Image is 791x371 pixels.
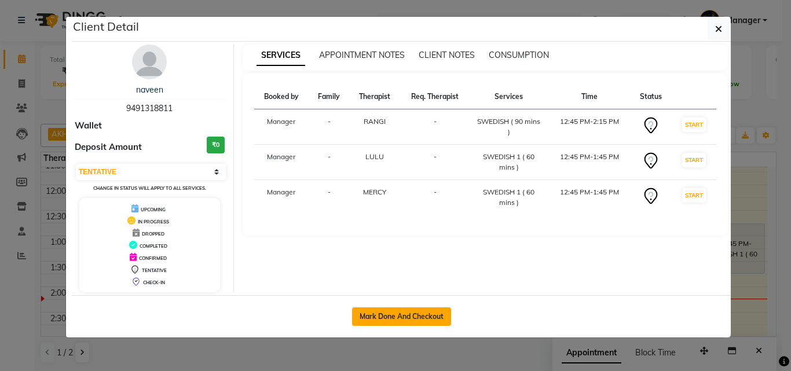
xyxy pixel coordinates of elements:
[254,145,309,180] td: Manager
[682,117,706,132] button: START
[631,85,671,109] th: Status
[477,152,541,172] div: SWEDISH 1 ( 60 mins )
[319,50,405,60] span: APPOINTMENT NOTES
[309,180,349,215] td: -
[75,141,142,154] span: Deposit Amount
[419,50,475,60] span: CLIENT NOTES
[548,180,631,215] td: 12:45 PM-1:45 PM
[489,50,549,60] span: CONSUMPTION
[254,109,309,145] td: Manager
[257,45,305,66] span: SERVICES
[400,180,470,215] td: -
[477,116,541,137] div: SWEDISH ( 90 mins )
[138,219,169,225] span: IN PROGRESS
[254,85,309,109] th: Booked by
[140,243,167,249] span: COMPLETED
[352,307,451,326] button: Mark Done And Checkout
[136,85,163,95] a: naveen
[470,85,548,109] th: Services
[139,255,167,261] span: CONFIRMED
[349,85,400,109] th: Therapist
[309,85,349,109] th: Family
[93,185,206,191] small: Change in status will apply to all services.
[142,231,164,237] span: DROPPED
[142,267,167,273] span: TENTATIVE
[207,137,225,153] h3: ₹0
[682,153,706,167] button: START
[143,280,165,285] span: CHECK-IN
[364,117,386,126] span: RANGI
[75,119,102,133] span: Wallet
[73,18,139,35] h5: Client Detail
[548,109,631,145] td: 12:45 PM-2:15 PM
[400,145,470,180] td: -
[365,152,384,161] span: LULU
[548,85,631,109] th: Time
[254,180,309,215] td: Manager
[477,187,541,208] div: SWEDISH 1 ( 60 mins )
[141,207,166,212] span: UPCOMING
[132,45,167,79] img: avatar
[682,188,706,203] button: START
[309,145,349,180] td: -
[363,188,386,196] span: MERCY
[126,103,173,113] span: 9491318811
[400,85,470,109] th: Req. Therapist
[309,109,349,145] td: -
[400,109,470,145] td: -
[548,145,631,180] td: 12:45 PM-1:45 PM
